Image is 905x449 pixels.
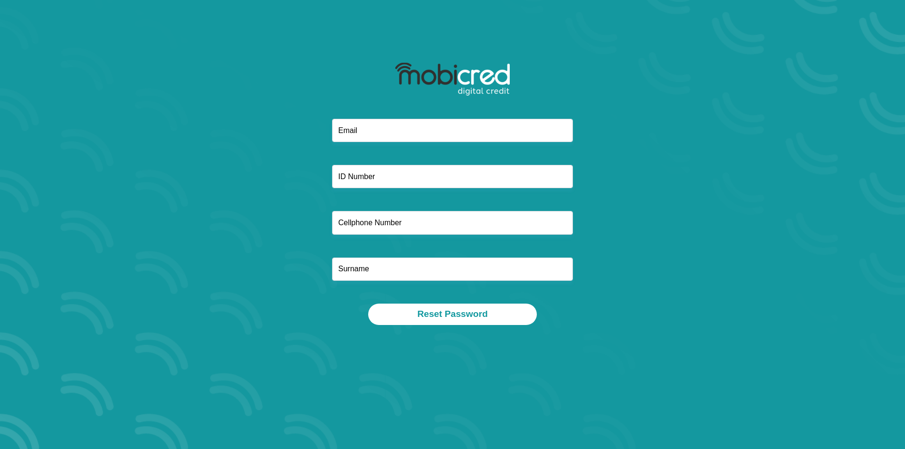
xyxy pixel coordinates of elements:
img: mobicred logo [395,63,510,96]
input: ID Number [332,165,573,188]
button: Reset Password [368,304,536,325]
input: Email [332,119,573,142]
input: Surname [332,258,573,281]
input: Cellphone Number [332,211,573,234]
